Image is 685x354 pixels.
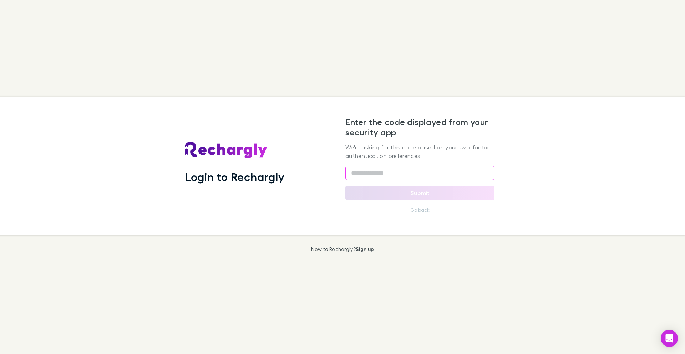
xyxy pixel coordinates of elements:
h2: Enter the code displayed from your security app [345,117,494,138]
button: Submit [345,186,494,200]
a: Sign up [356,246,374,252]
p: We're asking for this code based on your two-factor authentication preferences [345,143,494,160]
button: Go back [406,206,434,214]
img: Rechargly's Logo [185,142,268,159]
div: Open Intercom Messenger [661,330,678,347]
h1: Login to Rechargly [185,170,284,184]
p: New to Rechargly? [311,246,374,252]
